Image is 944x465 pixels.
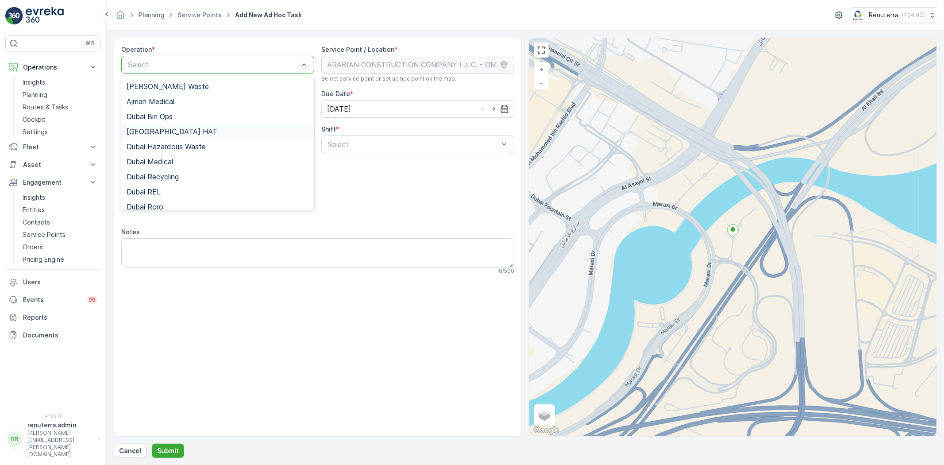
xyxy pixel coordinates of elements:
[121,46,152,53] label: Operation
[19,204,101,216] a: Entities
[23,63,83,72] p: Operations
[86,40,95,47] p: ⌘B
[23,78,45,87] p: Insights
[19,229,101,241] a: Service Points
[869,11,898,19] p: Renuterra
[114,444,146,458] button: Cancel
[23,205,45,214] p: Entities
[27,430,94,458] p: [PERSON_NAME][EMAIL_ADDRESS][PERSON_NAME][DOMAIN_NAME]
[5,273,101,291] a: Users
[5,58,101,76] button: Operations
[23,255,64,264] p: Pricing Engine
[321,46,394,53] label: Service Point / Location
[127,97,174,105] span: Ajman Medical
[5,326,101,344] a: Documents
[27,421,94,430] p: renuterra.admin
[23,143,83,151] p: Fleet
[19,101,101,113] a: Routes & Tasks
[852,7,937,23] button: Renuterra(+04:00)
[321,100,514,118] input: dd/mm/yyyy
[328,139,499,150] p: Select
[539,79,544,86] span: −
[5,174,101,191] button: Engagement
[23,218,50,227] p: Contacts
[233,11,304,19] span: Add New Ad Hoc Task
[127,128,217,136] span: [GEOGRAPHIC_DATA] HAT
[127,203,163,211] span: Dubai Roro
[19,191,101,204] a: Insights
[19,126,101,138] a: Settings
[127,188,161,196] span: Dubai REL
[127,143,206,151] span: Dubai Hazardous Waste
[23,115,46,124] p: Cockpit
[19,76,101,89] a: Insights
[157,446,179,455] p: Submit
[127,173,179,181] span: Dubai Recycling
[89,296,96,303] p: 99
[5,291,101,309] a: Events99
[152,444,184,458] button: Submit
[321,125,336,133] label: Shift
[23,278,97,287] p: Users
[23,243,43,252] p: Orders
[499,267,514,275] p: 0 / 500
[19,216,101,229] a: Contacts
[535,63,548,76] a: Zoom In
[23,103,68,112] p: Routes & Tasks
[139,11,164,19] a: Planning
[128,59,299,70] p: Select
[535,76,548,89] a: Zoom Out
[539,66,543,73] span: +
[535,405,554,425] a: Layers
[321,90,350,97] label: Due Date
[23,128,48,136] p: Settings
[532,425,561,436] img: Google
[26,7,64,25] img: logo_light-DOdMpM7g.png
[23,90,47,99] p: Planning
[5,156,101,174] button: Asset
[852,10,865,20] img: Screenshot_2024-07-26_at_13.33.01.png
[23,193,45,202] p: Insights
[535,43,548,57] a: View Fullscreen
[532,425,561,436] a: Open this area in Google Maps (opens a new window)
[127,112,173,120] span: Dubai Bin Ops
[121,228,140,236] label: Notes
[5,309,101,326] a: Reports
[23,313,97,322] p: Reports
[5,421,101,458] button: RRrenuterra.admin[PERSON_NAME][EMAIL_ADDRESS][PERSON_NAME][DOMAIN_NAME]
[23,178,83,187] p: Engagement
[127,158,173,166] span: Dubai Medical
[902,12,925,19] p: ( +04:00 )
[19,253,101,266] a: Pricing Engine
[23,331,97,340] p: Documents
[5,138,101,156] button: Fleet
[23,230,66,239] p: Service Points
[119,446,141,455] p: Cancel
[321,56,514,74] input: ARABIAN CONSTRUCTION COMPANY L.L.C. - OMNIYAT | Business Bay
[8,432,22,446] div: RR
[19,241,101,253] a: Orders
[23,160,83,169] p: Asset
[23,295,81,304] p: Events
[19,113,101,126] a: Cockpit
[116,13,125,21] a: Homepage
[5,7,23,25] img: logo
[321,75,456,82] span: Select service point or set ad hoc point on the map.
[19,89,101,101] a: Planning
[127,82,209,90] span: [PERSON_NAME] Waste
[5,414,101,419] span: v 1.52.0
[177,11,222,19] a: Service Points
